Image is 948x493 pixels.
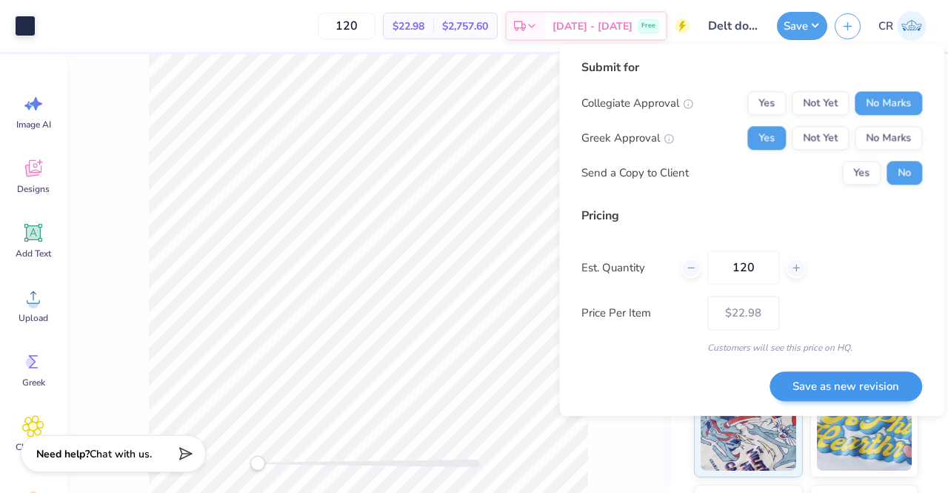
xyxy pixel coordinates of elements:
[878,18,893,35] span: CR
[393,19,424,34] span: $22.98
[581,165,689,182] div: Send a Copy to Client
[17,183,50,195] span: Designs
[641,21,655,31] span: Free
[16,248,51,259] span: Add Text
[581,341,922,354] div: Customers will see this price on HQ.
[19,312,48,324] span: Upload
[897,11,927,41] img: Conner Roberts
[581,259,670,277] label: Est. Quantity
[9,441,58,465] span: Clipart & logos
[697,11,770,41] input: Untitled Design
[747,126,786,150] button: Yes
[855,91,922,115] button: No Marks
[887,161,922,185] button: No
[842,161,881,185] button: Yes
[581,59,922,76] div: Submit for
[22,377,45,388] span: Greek
[701,397,796,471] img: Standard
[817,397,912,471] img: Puff Ink
[581,207,922,225] div: Pricing
[872,11,933,41] a: CR
[16,119,51,130] span: Image AI
[792,126,849,150] button: Not Yet
[36,447,90,461] strong: Need help?
[318,13,375,39] input: – –
[707,251,779,285] input: – –
[250,456,265,471] div: Accessibility label
[747,91,786,115] button: Yes
[855,126,922,150] button: No Marks
[581,305,696,322] label: Price Per Item
[792,91,849,115] button: Not Yet
[442,19,488,34] span: $2,757.60
[777,12,827,40] button: Save
[770,371,922,402] button: Save as new revision
[581,95,693,112] div: Collegiate Approval
[581,130,674,147] div: Greek Approval
[553,19,632,34] span: [DATE] - [DATE]
[90,447,152,461] span: Chat with us.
